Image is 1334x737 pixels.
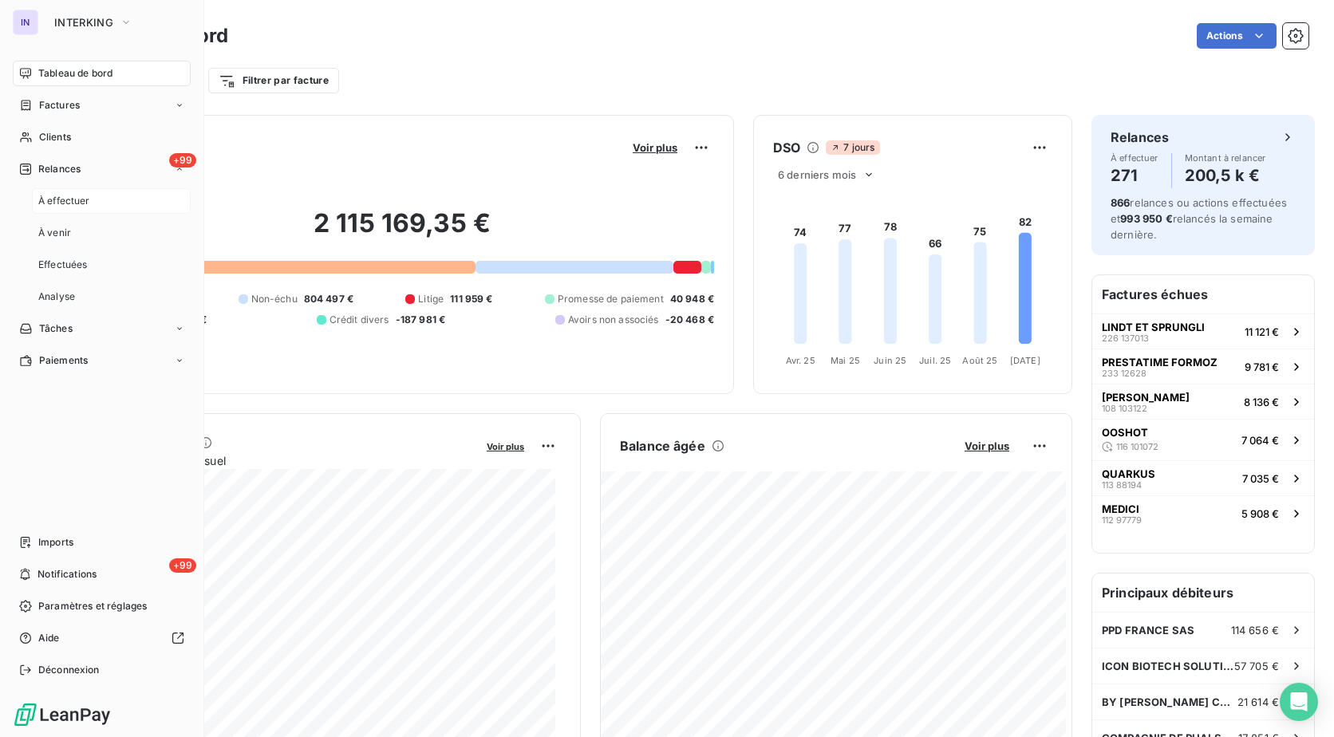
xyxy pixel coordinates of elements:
[1092,419,1314,460] button: OOSHOT116 1010727 064 €
[38,599,147,613] span: Paramètres et réglages
[1102,480,1142,490] span: 113 88194
[1244,396,1279,408] span: 8 136 €
[38,194,90,208] span: À effectuer
[1102,404,1147,413] span: 108 103122
[1092,495,1314,530] button: MEDICI112 977795 908 €
[628,140,682,155] button: Voir plus
[38,290,75,304] span: Analyse
[39,130,71,144] span: Clients
[54,16,113,29] span: INTERKING
[1111,153,1158,163] span: À effectuer
[1242,472,1279,485] span: 7 035 €
[1010,355,1040,366] tspan: [DATE]
[1280,683,1318,721] div: Open Intercom Messenger
[1241,434,1279,447] span: 7 064 €
[304,292,353,306] span: 804 497 €
[38,162,81,176] span: Relances
[37,567,97,581] span: Notifications
[251,292,298,306] span: Non-échu
[1092,349,1314,384] button: PRESTATIME FORMOZ233 126289 781 €
[665,313,714,327] span: -20 468 €
[330,313,389,327] span: Crédit divers
[778,168,856,181] span: 6 derniers mois
[670,292,714,306] span: 40 948 €
[965,439,1009,452] span: Voir plus
[13,10,38,35] div: IN
[418,292,444,306] span: Litige
[38,258,88,272] span: Effectuées
[1102,321,1205,333] span: LINDT ET SPRUNGLI
[1197,23,1277,49] button: Actions
[90,207,714,255] h2: 2 115 169,35 €
[208,68,339,93] button: Filtrer par facture
[1102,391,1190,404] span: [PERSON_NAME]
[1185,153,1266,163] span: Montant à relancer
[1245,361,1279,373] span: 9 781 €
[1102,660,1234,672] span: ICON BIOTECH SOLUTION
[1102,503,1139,515] span: MEDICI
[874,355,906,366] tspan: Juin 25
[831,355,860,366] tspan: Mai 25
[38,663,100,677] span: Déconnexion
[1102,467,1155,480] span: QUARKUS
[38,631,60,645] span: Aide
[39,353,88,368] span: Paiements
[13,625,191,651] a: Aide
[919,355,951,366] tspan: Juil. 25
[1102,333,1149,343] span: 226 137013
[13,702,112,727] img: Logo LeanPay
[1111,196,1287,241] span: relances ou actions effectuées et relancés la semaine dernière.
[1245,325,1279,338] span: 11 121 €
[1241,507,1279,520] span: 5 908 €
[38,66,112,81] span: Tableau de bord
[568,313,659,327] span: Avoirs non associés
[396,313,446,327] span: -187 981 €
[90,452,476,469] span: Chiffre d'affaires mensuel
[633,141,677,154] span: Voir plus
[1237,696,1279,708] span: 21 614 €
[169,558,196,573] span: +99
[1092,275,1314,313] h6: Factures échues
[960,439,1014,453] button: Voir plus
[1092,460,1314,495] button: QUARKUS113 881947 035 €
[1116,442,1158,451] span: 116 101072
[38,226,71,240] span: À venir
[1185,163,1266,188] h4: 200,5 k €
[826,140,879,155] span: 7 jours
[482,439,529,453] button: Voir plus
[38,535,73,550] span: Imports
[620,436,705,455] h6: Balance âgée
[1234,660,1279,672] span: 57 705 €
[558,292,664,306] span: Promesse de paiement
[1102,426,1148,439] span: OOSHOT
[1102,368,1147,378] span: 233 12628
[773,138,800,157] h6: DSO
[1111,163,1158,188] h4: 271
[1102,624,1194,636] span: PPD FRANCE SAS
[450,292,492,306] span: 111 959 €
[1102,515,1142,525] span: 112 97779
[786,355,815,366] tspan: Avr. 25
[1111,196,1130,209] span: 866
[1102,696,1237,708] span: BY [PERSON_NAME] COMPANIES
[1231,624,1279,636] span: 114 656 €
[39,321,73,336] span: Tâches
[1092,313,1314,349] button: LINDT ET SPRUNGLI226 13701311 121 €
[487,441,524,452] span: Voir plus
[169,153,196,167] span: +99
[1092,384,1314,419] button: [PERSON_NAME]108 1031228 136 €
[39,98,80,112] span: Factures
[962,355,997,366] tspan: Août 25
[1120,212,1172,225] span: 993 950 €
[1102,356,1218,368] span: PRESTATIME FORMOZ
[1092,573,1314,612] h6: Principaux débiteurs
[1111,128,1169,147] h6: Relances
